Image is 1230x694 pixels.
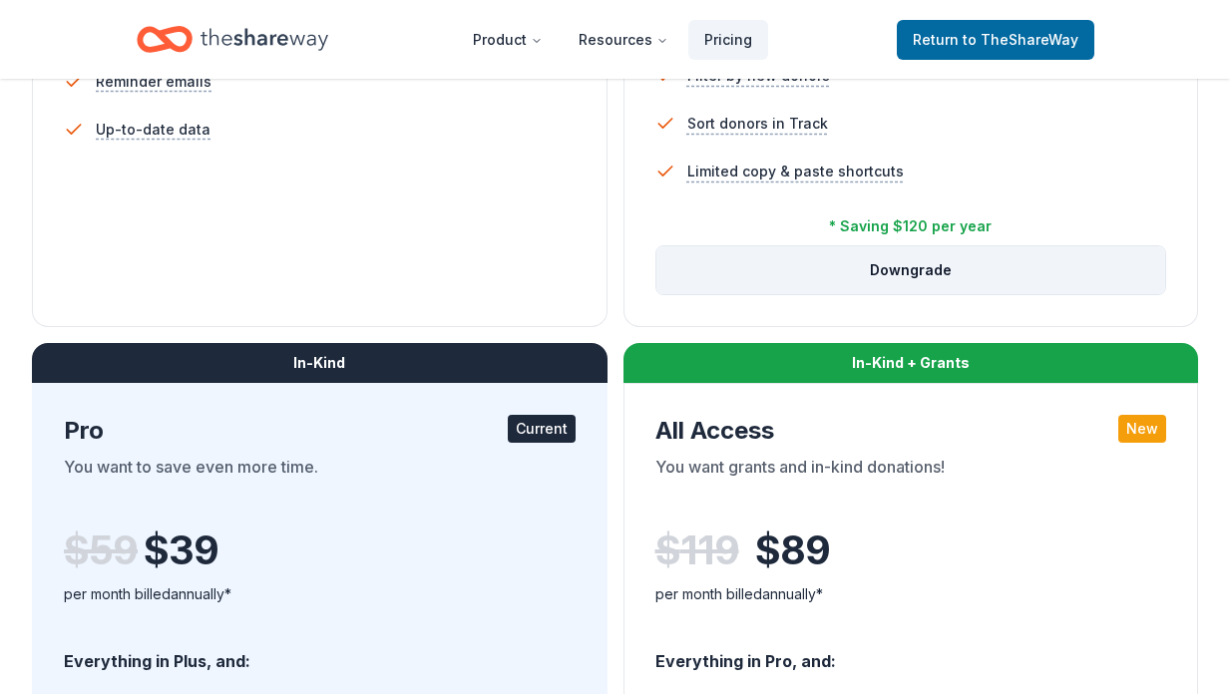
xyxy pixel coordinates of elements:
button: Product [457,20,559,60]
div: Current [508,415,576,443]
div: per month billed annually* [64,582,576,606]
span: Sort donors in Track [687,112,828,136]
div: In-Kind [32,343,608,383]
button: Downgrade [656,246,1166,294]
a: Pricing [688,20,768,60]
div: New [1118,415,1166,443]
div: Everything in Pro, and: [655,632,1167,674]
a: Returnto TheShareWay [897,20,1094,60]
div: All Access [655,415,1167,447]
div: Pro [64,415,576,447]
span: Return [913,28,1078,52]
div: In-Kind + Grants [623,343,1199,383]
div: Everything in Plus, and: [64,632,576,674]
div: You want to save even more time. [64,455,576,511]
span: Limited copy & paste shortcuts [687,160,904,183]
div: You want grants and in-kind donations! [655,455,1167,511]
div: * Saving $120 per year [829,214,992,238]
a: Home [137,16,328,63]
div: per month billed annually* [655,582,1167,606]
span: $ 39 [144,522,218,578]
span: Up-to-date data [96,118,210,142]
span: Reminder emails [96,70,211,94]
span: $ 89 [755,522,830,578]
nav: Main [457,16,768,63]
button: Resources [563,20,684,60]
span: to TheShareWay [963,31,1078,48]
